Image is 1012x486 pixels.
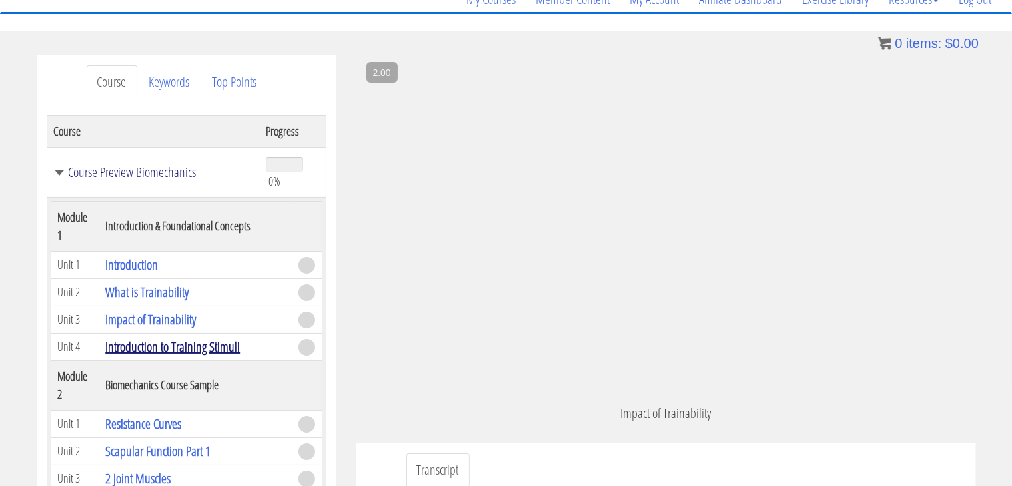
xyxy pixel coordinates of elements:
[51,410,99,437] td: Unit 1
[99,360,291,410] th: Biomechanics Course Sample
[105,442,211,460] a: Scapular Function Part 1
[878,36,979,51] a: 0 items: $0.00
[51,333,99,360] td: Unit 4
[139,65,201,99] a: Keywords
[202,65,268,99] a: Top Points
[945,36,979,51] bdi: 0.00
[105,338,240,356] a: Introduction to Training Stimuli
[105,283,189,301] a: What is Trainability
[99,201,291,251] th: Introduction & Foundational Concepts
[51,306,99,333] td: Unit 3
[47,115,259,147] th: Course
[51,251,99,278] td: Unit 1
[51,437,99,465] td: Unit 2
[945,36,953,51] span: $
[895,36,902,51] span: 0
[51,360,99,410] th: Module 2
[906,36,941,51] span: items:
[54,166,253,179] a: Course Preview Biomechanics
[878,37,891,50] img: icon11.png
[51,278,99,306] td: Unit 2
[105,310,196,328] a: Impact of Trainability
[105,415,181,433] a: Resistance Curves
[259,115,326,147] th: Progress
[51,201,99,251] th: Module 1
[356,403,976,423] p: Impact of Trainability
[87,65,137,99] a: Course
[268,174,280,188] span: 0%
[105,256,158,274] a: Introduction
